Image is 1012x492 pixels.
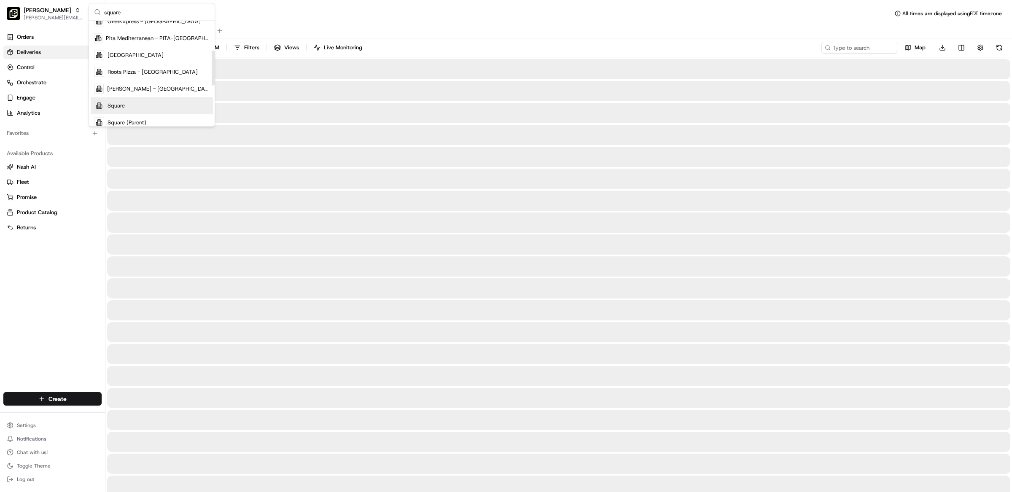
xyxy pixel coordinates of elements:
[821,42,897,54] input: Type to search
[7,209,98,216] a: Product Catalog
[17,449,48,456] span: Chat with us!
[3,61,102,74] button: Control
[5,119,68,134] a: 📗Knowledge Base
[3,175,102,189] button: Fleet
[230,42,263,54] button: Filters
[3,473,102,485] button: Log out
[3,206,102,219] button: Product Catalog
[17,422,36,429] span: Settings
[17,109,40,117] span: Analytics
[84,143,102,149] span: Pylon
[3,433,102,445] button: Notifications
[3,3,87,24] button: Pei Wei - Rogers[PERSON_NAME][PERSON_NAME][EMAIL_ADDRESS][DOMAIN_NAME]
[48,395,67,403] span: Create
[24,6,71,14] button: [PERSON_NAME]
[29,89,107,96] div: We're available if you need us!
[3,147,102,160] div: Available Products
[3,126,102,140] div: Favorites
[108,51,164,59] span: [GEOGRAPHIC_DATA]
[71,123,78,130] div: 💻
[17,33,34,41] span: Orders
[104,4,210,21] input: Search...
[7,178,98,186] a: Fleet
[7,194,98,201] a: Promise
[8,81,24,96] img: 1736555255976-a54dd68f-1ca7-489b-9aae-adbdc363a1c4
[3,191,102,204] button: Promise
[902,10,1002,17] span: All times are displayed using EDT timezone
[310,42,366,54] button: Live Monitoring
[108,119,146,126] span: Square (Parent)
[3,221,102,234] button: Returns
[108,102,125,110] span: Square
[106,35,210,42] span: Pita Mediterranean - PITA-[GEOGRAPHIC_DATA]
[107,85,210,93] span: [PERSON_NAME] - [GEOGRAPHIC_DATA]
[80,122,135,131] span: API Documentation
[89,21,215,126] div: Suggestions
[17,122,65,131] span: Knowledge Base
[7,224,98,231] a: Returns
[324,44,362,51] span: Live Monitoring
[3,419,102,431] button: Settings
[17,163,36,171] span: Nash AI
[8,34,153,47] p: Welcome 👋
[8,123,15,130] div: 📗
[68,119,139,134] a: 💻API Documentation
[17,436,46,442] span: Notifications
[108,18,201,25] span: GreekXpress - [GEOGRAPHIC_DATA]
[17,209,57,216] span: Product Catalog
[3,76,102,89] button: Orchestrate
[108,68,198,76] span: Roots Pizza - [GEOGRAPHIC_DATA]
[3,446,102,458] button: Chat with us!
[24,14,84,21] button: [PERSON_NAME][EMAIL_ADDRESS][DOMAIN_NAME]
[7,163,98,171] a: Nash AI
[901,42,929,54] button: Map
[270,42,303,54] button: Views
[17,94,35,102] span: Engage
[29,81,138,89] div: Start new chat
[17,79,46,86] span: Orchestrate
[3,106,102,120] a: Analytics
[3,46,102,59] a: Deliveries
[3,91,102,105] button: Engage
[284,44,299,51] span: Views
[3,30,102,44] a: Orders
[244,44,259,51] span: Filters
[17,48,41,56] span: Deliveries
[993,42,1005,54] button: Refresh
[17,178,29,186] span: Fleet
[7,7,20,20] img: Pei Wei - Rogers
[3,460,102,472] button: Toggle Theme
[17,476,34,483] span: Log out
[143,83,153,93] button: Start new chat
[3,160,102,174] button: Nash AI
[8,8,25,25] img: Nash
[17,462,51,469] span: Toggle Theme
[17,224,36,231] span: Returns
[17,64,35,71] span: Control
[3,392,102,406] button: Create
[22,54,152,63] input: Got a question? Start typing here...
[915,44,926,51] span: Map
[59,142,102,149] a: Powered byPylon
[17,194,37,201] span: Promise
